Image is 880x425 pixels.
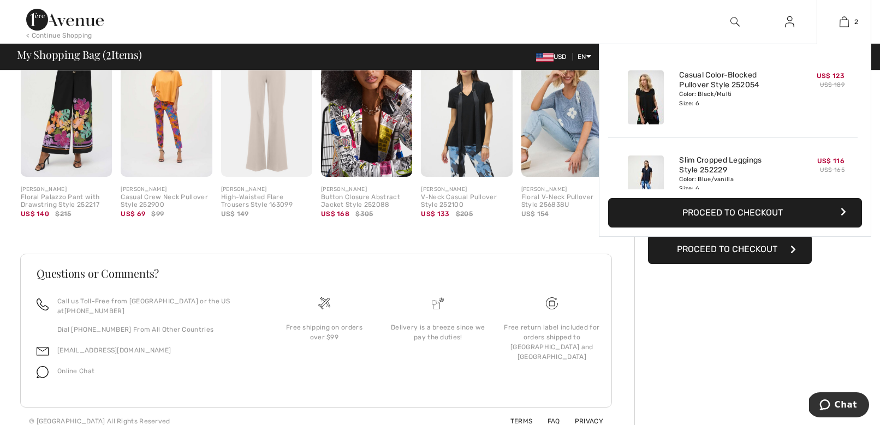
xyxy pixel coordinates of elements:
[37,298,49,310] img: call
[730,15,740,28] img: search the website
[64,307,124,315] a: [PHONE_NUMBER]
[421,210,449,218] span: US$ 133
[776,15,803,29] a: Sign In
[854,17,858,27] span: 2
[521,40,613,177] img: Floral V-Neck Pullover Style 256838U
[679,70,787,90] a: Casual Color-Blocked Pullover Style 252054
[121,210,145,218] span: US$ 69
[820,81,845,88] s: US$ 189
[21,210,49,218] span: US$ 140
[21,194,112,209] div: Floral Palazzo Pant with Drawstring Style 252217
[820,166,845,173] s: US$ 165
[355,209,373,219] span: $305
[55,209,71,219] span: $215
[421,194,512,209] div: V-Neck Casual Pullover Style 252100
[37,366,49,378] img: chat
[321,185,412,194] div: [PERSON_NAME]
[608,198,862,228] button: Proceed to Checkout
[26,31,92,40] div: < Continue Shopping
[840,15,849,28] img: My Bag
[390,322,486,342] div: Delivery is a breeze since we pay the duties!
[221,185,312,194] div: [PERSON_NAME]
[57,367,94,375] span: Online Chat
[628,155,664,209] img: Slim Cropped Leggings Style 252229
[421,40,512,177] img: V-Neck Casual Pullover Style 252100
[221,40,312,177] img: High-Waisted Flare Trousers Style 163099
[17,49,142,60] span: My Shopping Bag ( Items)
[546,297,558,309] img: Free shipping on orders over $99
[321,210,349,218] span: US$ 168
[321,194,412,209] div: Button Closure Abstract Jacket Style 252088
[21,40,112,177] img: Floral Palazzo Pant with Drawstring Style 252217
[628,70,664,124] img: Casual Color-Blocked Pullover Style 252054
[521,185,613,194] div: [PERSON_NAME]
[121,194,212,209] div: Casual Crew Neck Pullover Style 252900
[679,155,787,175] a: Slim Cropped Leggings Style 252229
[817,15,871,28] a: 2
[432,297,444,309] img: Delivery is a breeze since we pay the duties!
[151,209,164,219] span: $99
[497,417,533,425] a: Terms
[817,157,845,165] span: US$ 116
[817,72,845,80] span: US$ 123
[21,185,112,194] div: [PERSON_NAME]
[57,325,254,334] p: Dial [PHONE_NUMBER] From All Other Countries
[421,185,512,194] div: [PERSON_NAME]
[562,417,603,425] a: Privacy
[37,268,596,279] h3: Questions or Comments?
[106,46,111,61] span: 2
[679,90,787,107] div: Color: Black/Multi Size: 6
[521,194,613,209] div: Floral V-Neck Pullover Style 256838U
[677,244,777,254] span: Proceed to Checkout
[578,53,591,61] span: EN
[536,53,571,61] span: USD
[318,297,330,309] img: Free shipping on orders over $99
[321,40,412,177] img: Button Closure Abstract Jacket Style 252088
[276,322,372,342] div: Free shipping on orders over $99
[679,175,787,193] div: Color: Blue/vanilla Size: 6
[26,9,104,31] img: 1ère Avenue
[534,417,560,425] a: FAQ
[221,194,312,209] div: High-Waisted Flare Trousers Style 163099
[504,322,600,362] div: Free return label included for orders shipped to [GEOGRAPHIC_DATA] and [GEOGRAPHIC_DATA]
[521,210,549,218] span: US$ 154
[57,346,171,354] a: [EMAIL_ADDRESS][DOMAIN_NAME]
[37,345,49,357] img: email
[221,210,249,218] span: US$ 149
[121,40,212,177] img: Casual Crew Neck Pullover Style 252900
[57,296,254,316] p: Call us Toll-Free from [GEOGRAPHIC_DATA] or the US at
[648,235,812,264] button: Proceed to Checkout
[536,53,554,62] img: US Dollar
[456,209,473,219] span: $205
[121,185,212,194] div: [PERSON_NAME]
[785,15,794,28] img: My Info
[809,392,869,420] iframe: Opens a widget where you can chat to one of our agents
